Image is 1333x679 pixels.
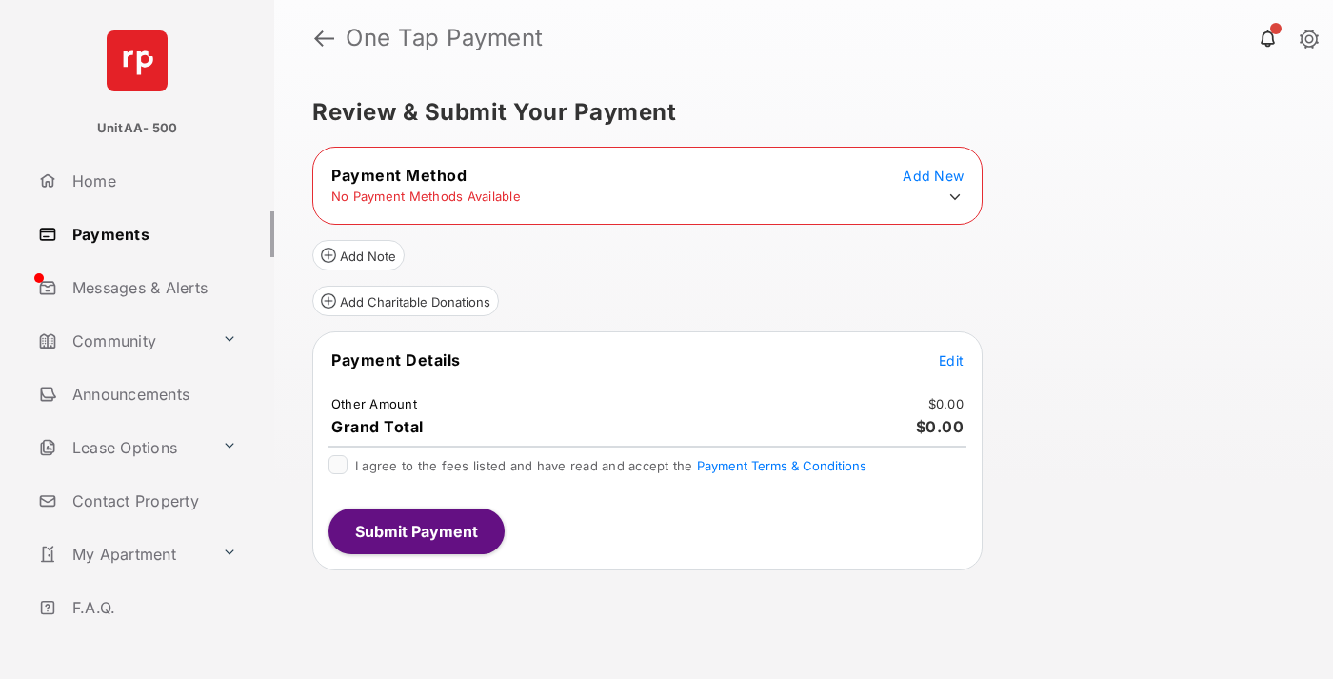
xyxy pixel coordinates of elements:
[939,350,964,369] button: Edit
[903,166,964,185] button: Add New
[30,318,214,364] a: Community
[346,27,544,50] strong: One Tap Payment
[107,30,168,91] img: svg+xml;base64,PHN2ZyB4bWxucz0iaHR0cDovL3d3dy53My5vcmcvMjAwMC9zdmciIHdpZHRoPSI2NCIgaGVpZ2h0PSI2NC...
[697,458,866,473] button: I agree to the fees listed and have read and accept the
[30,265,274,310] a: Messages & Alerts
[916,417,965,436] span: $0.00
[927,395,965,412] td: $0.00
[330,188,522,205] td: No Payment Methods Available
[30,478,274,524] a: Contact Property
[330,395,418,412] td: Other Amount
[30,585,274,630] a: F.A.Q.
[331,166,467,185] span: Payment Method
[312,101,1280,124] h5: Review & Submit Your Payment
[312,240,405,270] button: Add Note
[30,425,214,470] a: Lease Options
[903,168,964,184] span: Add New
[30,531,214,577] a: My Apartment
[331,417,424,436] span: Grand Total
[939,352,964,369] span: Edit
[355,458,866,473] span: I agree to the fees listed and have read and accept the
[312,286,499,316] button: Add Charitable Donations
[30,211,274,257] a: Payments
[30,158,274,204] a: Home
[328,509,505,554] button: Submit Payment
[331,350,461,369] span: Payment Details
[30,371,274,417] a: Announcements
[97,119,178,138] p: UnitAA- 500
